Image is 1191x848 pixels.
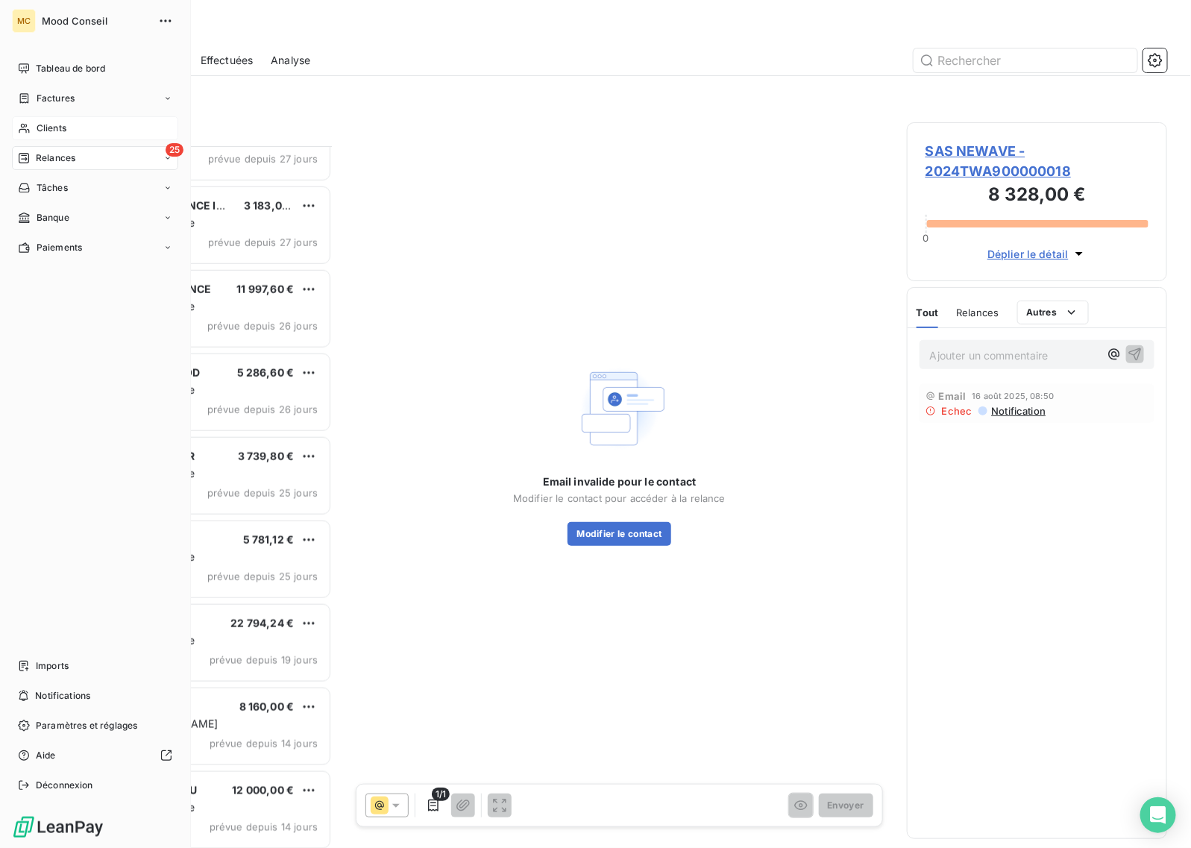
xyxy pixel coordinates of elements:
a: Tableau de bord [12,57,178,81]
span: Paramètres et réglages [36,719,137,732]
span: 3 183,00 € [244,199,299,212]
span: Echec [942,405,972,417]
span: Tout [917,307,939,318]
span: Email invalide pour le contact [543,474,697,489]
span: Relances [36,151,75,165]
span: 0 [923,232,929,244]
span: 5 781,12 € [243,533,295,546]
span: Notification [990,405,1046,417]
span: Effectuées [201,53,254,68]
span: Tableau de bord [36,62,105,75]
span: Imports [36,659,69,673]
span: prévue depuis 14 jours [210,738,318,750]
span: Déconnexion [36,779,93,792]
span: prévue depuis 14 jours [210,821,318,833]
span: prévue depuis 27 jours [208,153,318,165]
span: prévue depuis 26 jours [207,320,318,332]
img: Empty state [572,361,667,456]
a: Aide [12,744,178,767]
span: prévue depuis 25 jours [207,571,318,582]
span: Notifications [35,689,90,703]
a: Paiements [12,236,178,260]
span: Analyse [271,53,310,68]
button: Déplier le détail [983,245,1091,263]
a: Paramètres et réglages [12,714,178,738]
span: 11 997,60 € [236,283,294,295]
span: Clients [37,122,66,135]
a: Tâches [12,176,178,200]
span: Tâches [37,181,68,195]
span: 3 739,80 € [238,450,295,462]
button: Envoyer [819,794,873,817]
span: prévue depuis 25 jours [207,487,318,499]
span: Déplier le détail [987,246,1069,262]
button: Autres [1017,301,1090,324]
span: Factures [37,92,75,105]
a: 25Relances [12,146,178,170]
input: Rechercher [914,48,1137,72]
h3: 8 328,00 € [926,181,1148,211]
div: MC [12,9,36,33]
a: Banque [12,206,178,230]
span: 5 286,60 € [237,366,295,379]
span: Email [939,390,967,402]
img: Logo LeanPay [12,815,104,839]
span: prévue depuis 27 jours [208,236,318,248]
span: SAS NEWAVE - 2024TWA900000018 [926,141,1148,181]
a: Factures [12,87,178,110]
span: prévue depuis 19 jours [210,654,318,666]
span: Relances [956,307,999,318]
a: Imports [12,654,178,678]
span: Banque [37,211,69,224]
span: Paiements [37,241,82,254]
a: Clients [12,116,178,140]
div: Open Intercom Messenger [1140,797,1176,833]
span: 16 août 2025, 08:50 [972,392,1055,401]
button: Modifier le contact [568,522,670,546]
span: 12 000,00 € [232,784,294,797]
span: 8 160,00 € [239,700,295,713]
span: 25 [166,143,183,157]
span: prévue depuis 26 jours [207,403,318,415]
span: Mood Conseil [42,15,149,27]
span: Aide [36,749,56,762]
span: 22 794,24 € [230,617,294,629]
span: Modifier le contact pour accéder à la relance [513,492,726,504]
span: 1/1 [432,788,450,801]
